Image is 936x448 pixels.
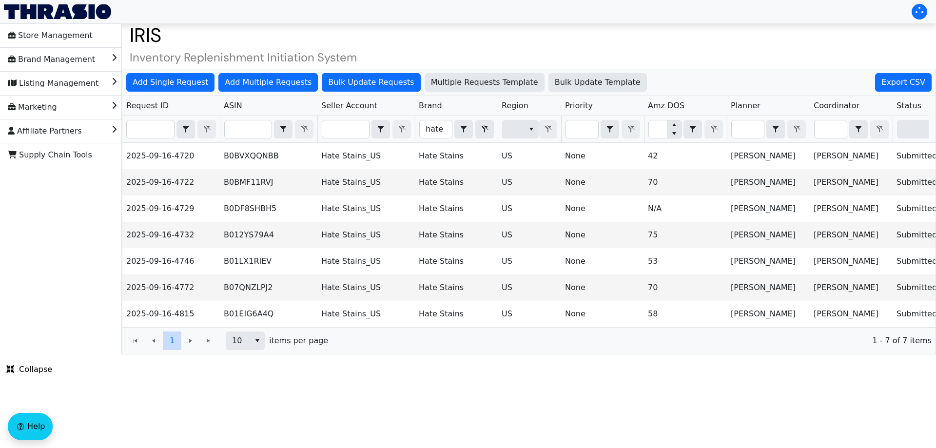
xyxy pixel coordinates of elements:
[548,73,647,92] button: Bulk Update Template
[415,143,498,169] td: Hate Stains
[317,169,415,195] td: Hate Stains_US
[810,143,893,169] td: [PERSON_NAME]
[8,52,95,67] span: Brand Management
[601,120,619,138] button: select
[524,120,538,138] button: select
[269,335,328,347] span: items per page
[561,143,644,169] td: None
[561,116,644,143] th: Filter
[431,77,538,88] span: Multiple Requests Template
[425,73,545,92] button: Multiple Requests Template
[455,120,472,138] button: select
[498,169,561,195] td: US
[415,301,498,327] td: Hate Stains
[220,116,317,143] th: Filter
[126,100,169,112] span: Request ID
[644,248,727,274] td: 53
[8,28,93,43] span: Store Management
[810,116,893,143] th: Filter
[122,116,220,143] th: Filter
[220,222,317,248] td: B012YS79A4
[727,169,810,195] td: [PERSON_NAME]
[225,120,272,138] input: Filter
[317,195,415,222] td: Hate Stains_US
[415,222,498,248] td: Hate Stains
[122,274,220,301] td: 2025-09-16-4772
[810,169,893,195] td: [PERSON_NAME]
[170,335,175,347] span: 1
[881,77,925,88] span: Export CSV
[220,248,317,274] td: B01LX1RIEV
[220,143,317,169] td: B0BVXQQNBB
[731,100,760,112] span: Planner
[232,335,244,347] span: 10
[644,301,727,327] td: 58
[321,100,377,112] span: Seller Account
[127,120,174,138] input: Filter
[415,248,498,274] td: Hate Stains
[897,100,921,112] span: Status
[415,116,498,143] th: Filter
[122,327,936,354] div: Page 1 of 1
[336,335,932,347] span: 1 - 7 of 7 items
[727,301,810,327] td: [PERSON_NAME]
[810,222,893,248] td: [PERSON_NAME]
[218,73,318,92] button: Add Multiple Requests
[875,73,932,92] button: Export CSV
[420,120,452,138] input: Filter
[498,222,561,248] td: US
[644,169,727,195] td: 70
[224,100,242,112] span: ASIN
[561,301,644,327] td: None
[561,274,644,301] td: None
[810,301,893,327] td: [PERSON_NAME]
[122,195,220,222] td: 2025-09-16-4729
[727,116,810,143] th: Filter
[122,222,220,248] td: 2025-09-16-4732
[767,120,784,138] button: select
[814,100,859,112] span: Coordinator
[810,248,893,274] td: [PERSON_NAME]
[649,120,667,138] input: Filter
[475,120,494,138] button: Clear
[328,77,414,88] span: Bulk Update Requests
[317,301,415,327] td: Hate Stains_US
[126,73,214,92] button: Add Single Request
[317,248,415,274] td: Hate Stains_US
[415,169,498,195] td: Hate Stains
[317,116,415,143] th: Filter
[122,51,936,65] h4: Inventory Replenishment Initiation System
[498,143,561,169] td: US
[220,274,317,301] td: B07QNZLPJ2
[684,120,702,138] button: select
[133,77,208,88] span: Add Single Request
[601,120,619,138] span: Choose Operator
[849,120,868,138] span: Choose Operator
[415,195,498,222] td: Hate Stains
[122,248,220,274] td: 2025-09-16-4746
[122,301,220,327] td: 2025-09-16-4815
[644,116,727,143] th: Filter
[498,274,561,301] td: US
[220,301,317,327] td: B01EIG6A4Q
[454,120,473,138] span: Choose Operator
[226,331,265,350] span: Page size
[732,120,764,138] input: Filter
[810,274,893,301] td: [PERSON_NAME]
[727,195,810,222] td: [PERSON_NAME]
[561,169,644,195] td: None
[648,100,684,112] span: Amz DOS
[27,421,45,432] span: Help
[850,120,867,138] button: select
[177,120,195,138] button: select
[566,120,598,138] input: Filter
[727,143,810,169] td: [PERSON_NAME]
[220,195,317,222] td: B0DF8SHBH5
[122,169,220,195] td: 2025-09-16-4722
[250,332,264,350] button: select
[372,120,390,138] button: select
[317,274,415,301] td: Hate Stains_US
[4,4,111,19] img: Thrasio Logo
[498,301,561,327] td: US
